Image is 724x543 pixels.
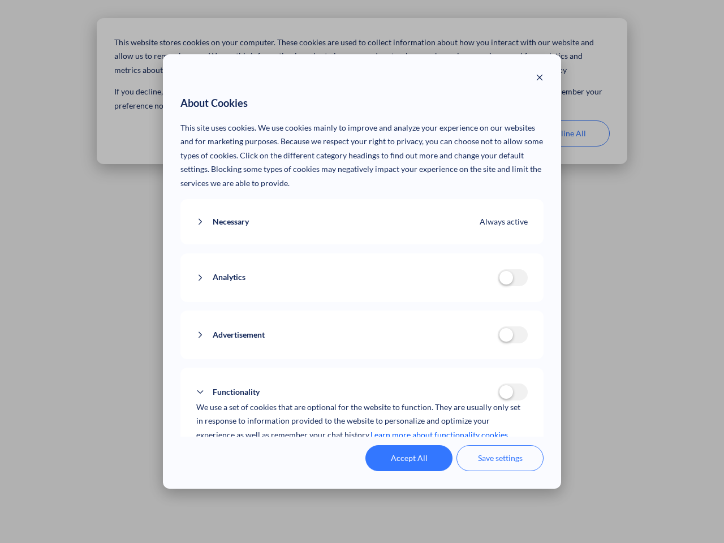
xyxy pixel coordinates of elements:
[370,428,510,442] a: Learn more about functionality cookies.
[213,385,260,399] span: Functionality
[180,94,248,113] span: About Cookies
[667,489,724,543] iframe: Chat Widget
[213,328,265,342] span: Advertisement
[196,270,498,285] button: Analytics
[480,215,528,229] span: Always active
[213,270,245,285] span: Analytics
[180,121,544,191] p: This site uses cookies. We use cookies mainly to improve and analyze your experience on our websi...
[196,328,498,342] button: Advertisement
[456,445,544,471] button: Save settings
[536,72,544,86] button: Close modal
[196,400,528,442] p: We use a set of cookies that are optional for the website to function. They are usually only set ...
[365,445,453,471] button: Accept All
[213,215,249,229] span: Necessary
[196,385,498,399] button: Functionality
[196,215,480,229] button: Necessary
